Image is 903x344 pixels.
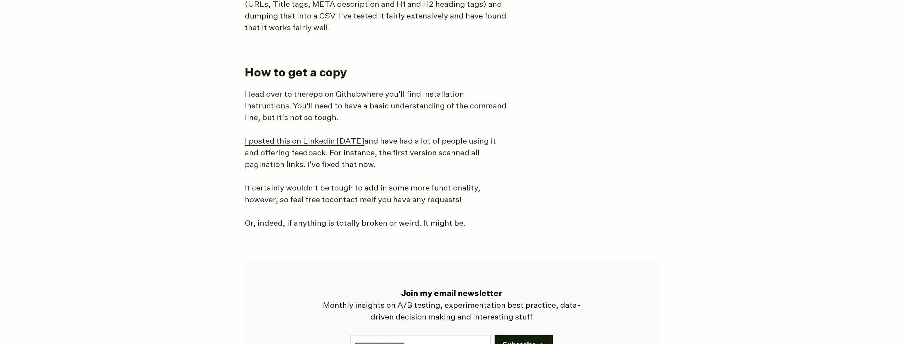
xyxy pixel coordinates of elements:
[245,89,511,124] p: Head over to the where you'll find installation instructions. You'll need to have a basic underst...
[319,300,585,323] p: Monthly insights on A/B testing, experimentation best practice, data-driven decision making and i...
[245,218,511,230] p: Or, indeed, if anything is totally broken or weird. It might be.
[245,183,511,206] p: It certainly wouldn't be tough to add in some more functionality, however, so feel free to if you...
[306,91,361,98] a: repo on Github
[245,138,364,146] a: I posted this on Linkedin [DATE]
[245,136,511,171] p: and have had a lot of people using it and offering feedback. For instance, the first version scan...
[245,65,653,81] h2: How to get a copy
[330,196,371,204] a: contact me
[319,288,585,300] h4: Join my email newsletter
